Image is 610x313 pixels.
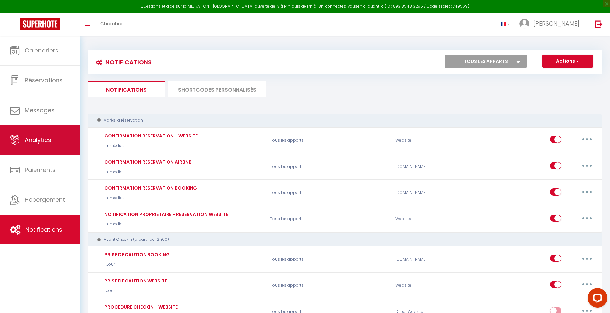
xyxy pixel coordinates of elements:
[103,169,192,175] p: Immédiat
[25,106,55,114] span: Messages
[391,210,475,229] div: Website
[25,76,63,84] span: Réservations
[103,211,228,218] div: NOTIFICATION PROPRIETAIRE - RESERVATION WEBSITE
[542,55,593,68] button: Actions
[168,81,266,97] li: SHORTCODES PERSONNALISÉS
[25,196,65,204] span: Hébergement
[103,251,170,258] div: PRISE DE CAUTION BOOKING
[103,261,170,268] p: 1 Jour
[25,225,62,234] span: Notifications
[103,143,198,149] p: Immédiat
[25,136,51,144] span: Analytics
[533,19,579,28] span: [PERSON_NAME]
[514,13,588,36] a: ... [PERSON_NAME]
[391,276,475,295] div: Website
[94,237,586,243] div: Avant Checkin (à partir de 12h00)
[103,288,167,294] p: 1 Jour
[100,20,123,27] span: Chercher
[103,184,197,192] div: CONFIRMATION RESERVATION BOOKING
[103,158,192,166] div: CONFIRMATION RESERVATION AIRBNB
[391,183,475,202] div: [DOMAIN_NAME]
[357,3,385,9] a: en cliquant ici
[88,81,165,97] li: Notifications
[103,303,178,311] div: PROCEDURE CHECKIN - WEBSITE
[519,19,529,29] img: ...
[25,46,58,54] span: Calendriers
[103,195,197,201] p: Immédiat
[103,277,167,284] div: PRISE DE CAUTION WEBSITE
[266,276,391,295] p: Tous les apparts
[266,250,391,269] p: Tous les apparts
[266,157,391,176] p: Tous les apparts
[95,13,128,36] a: Chercher
[391,131,475,150] div: Website
[266,131,391,150] p: Tous les apparts
[391,250,475,269] div: [DOMAIN_NAME]
[93,55,152,70] h3: Notifications
[266,210,391,229] p: Tous les apparts
[25,166,56,174] span: Paiements
[103,132,198,139] div: CONFIRMATION RESERVATION - WEBSITE
[582,285,610,313] iframe: LiveChat chat widget
[595,20,603,28] img: logout
[391,157,475,176] div: [DOMAIN_NAME]
[20,18,60,30] img: Super Booking
[103,221,228,227] p: Immédiat
[94,117,586,124] div: Après la réservation
[266,183,391,202] p: Tous les apparts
